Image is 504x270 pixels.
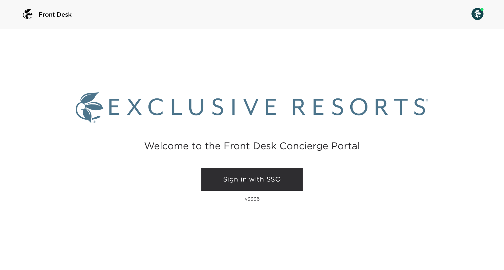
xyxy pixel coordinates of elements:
img: logo [20,7,35,22]
p: v3336 [245,196,260,202]
img: User [471,8,484,20]
h2: Welcome to the Front Desk Concierge Portal [144,141,360,150]
a: Sign in with SSO [201,168,303,191]
img: Exclusive Resorts logo [76,92,428,123]
span: Front Desk [39,10,72,19]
